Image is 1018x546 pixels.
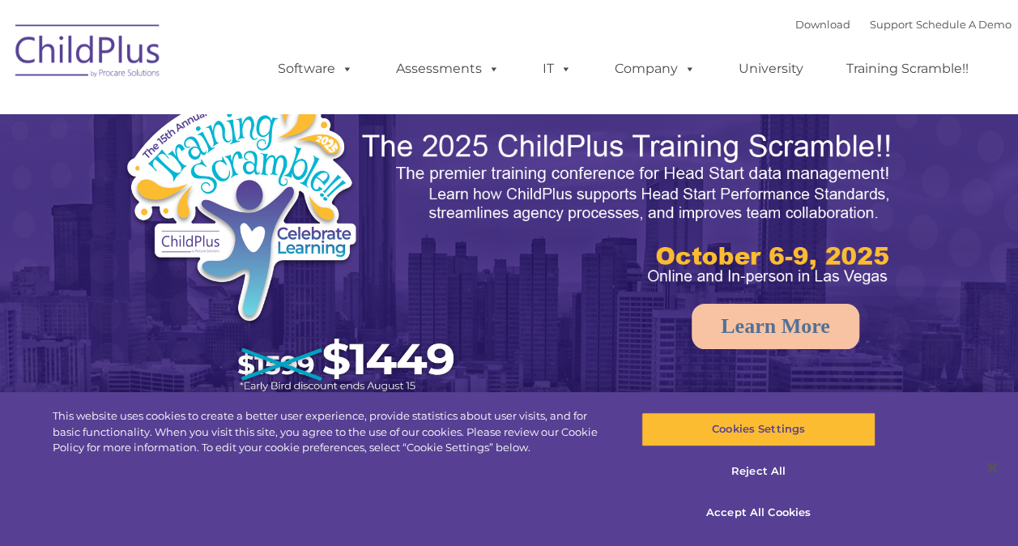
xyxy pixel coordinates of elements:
[53,408,611,456] div: This website uses cookies to create a better user experience, provide statistics about user visit...
[916,18,1012,31] a: Schedule A Demo
[380,53,516,85] a: Assessments
[795,18,850,31] a: Download
[641,412,875,446] button: Cookies Settings
[722,53,820,85] a: University
[692,304,859,349] a: Learn More
[641,496,875,530] button: Accept All Cookies
[225,173,294,186] span: Phone number
[262,53,369,85] a: Software
[598,53,712,85] a: Company
[7,13,169,94] img: ChildPlus by Procare Solutions
[830,53,985,85] a: Training Scramble!!
[225,107,275,119] span: Last name
[526,53,588,85] a: IT
[795,18,1012,31] font: |
[974,450,1010,485] button: Close
[870,18,913,31] a: Support
[641,454,875,488] button: Reject All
